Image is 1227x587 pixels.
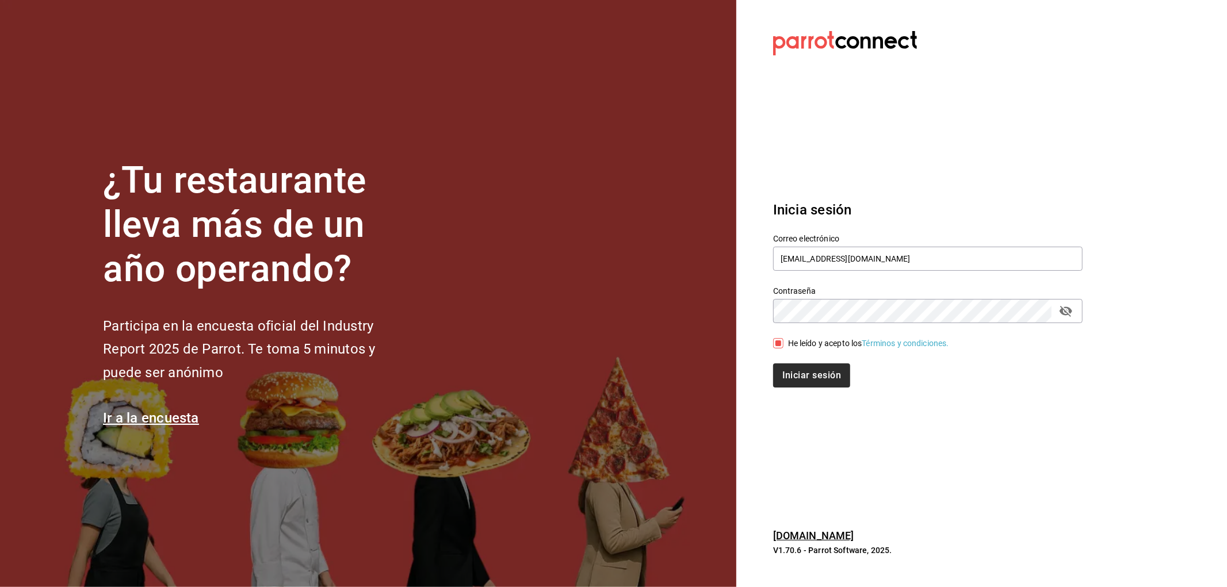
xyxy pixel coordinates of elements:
[773,287,1083,296] label: Contraseña
[862,339,949,348] a: Términos y condiciones.
[773,199,1083,220] h3: Inicia sesión
[103,410,199,426] a: Ir a la encuesta
[788,337,949,350] div: He leído y acepto los
[773,363,850,388] button: Iniciar sesión
[103,159,414,291] h1: ¿Tu restaurante lleva más de un año operando?
[773,235,1083,243] label: Correo electrónico
[1056,301,1076,321] button: passwordField
[103,314,414,385] h2: Participa en la encuesta oficial del Industry Report 2025 de Parrot. Te toma 5 minutos y puede se...
[773,530,854,542] a: [DOMAIN_NAME]
[773,247,1083,271] input: Ingresa tu correo electrónico
[773,544,1083,556] p: V1.70.6 - Parrot Software, 2025.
